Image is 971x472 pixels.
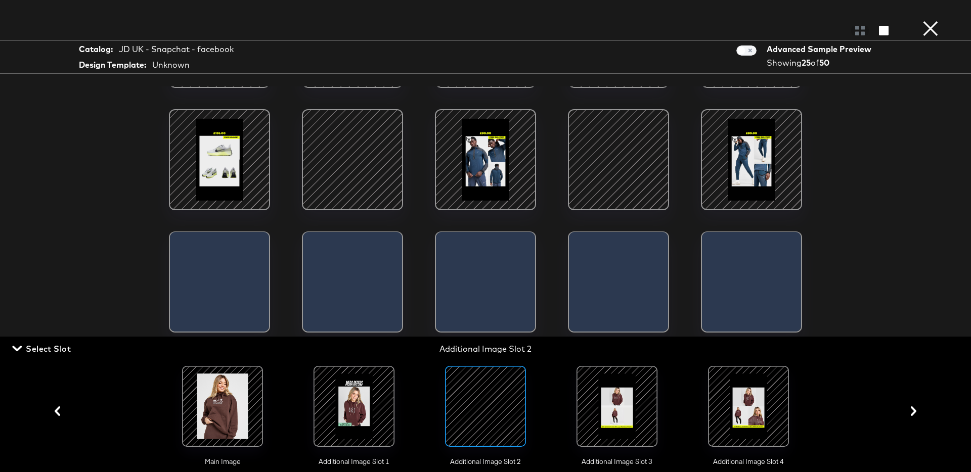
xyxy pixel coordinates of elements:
[698,457,799,466] span: Additional Image Slot 4
[330,343,642,355] div: Additional Image Slot 2
[435,457,536,466] span: Additional Image Slot 2
[119,43,234,55] div: JD UK - Snapchat - facebook
[566,457,668,466] span: Additional Image Slot 3
[10,342,75,356] button: Select Slot
[767,57,875,69] div: Showing of
[172,457,273,466] span: Main Image
[14,342,71,356] span: Select Slot
[79,43,113,55] strong: Catalog:
[802,58,811,68] strong: 25
[767,43,875,55] div: Advanced Sample Preview
[152,59,190,71] div: Unknown
[303,457,405,466] span: Additional Image Slot 1
[819,58,829,68] strong: 50
[79,59,146,71] strong: Design Template:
